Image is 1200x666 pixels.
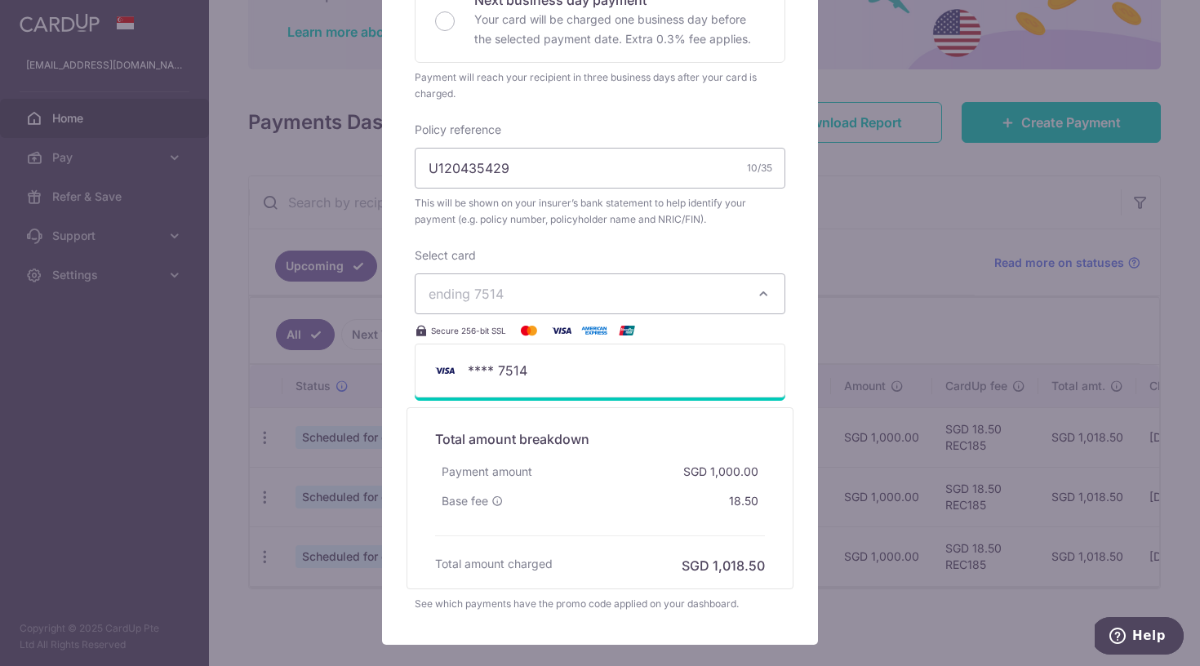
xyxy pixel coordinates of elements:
img: Mastercard [513,321,545,340]
div: SGD 1,000.00 [677,457,765,486]
h6: SGD 1,018.50 [682,556,765,575]
span: Help [38,11,71,26]
div: See which payments have the promo code applied on your dashboard. [415,596,785,612]
label: Select card [415,247,476,264]
iframe: Opens a widget where you can find more information [1095,617,1184,658]
span: ending 7514 [429,286,504,302]
span: This will be shown on your insurer’s bank statement to help identify your payment (e.g. policy nu... [415,195,785,228]
span: Secure 256-bit SSL [431,324,506,337]
label: Policy reference [415,122,501,138]
span: Base fee [442,493,488,509]
h6: Total amount charged [435,556,553,572]
p: Your card will be charged one business day before the selected payment date. Extra 0.3% fee applies. [474,10,765,49]
div: 18.50 [722,486,765,516]
button: ending 7514 [415,273,785,314]
div: 10/35 [747,160,772,176]
img: Visa [545,321,578,340]
img: American Express [578,321,611,340]
h5: Total amount breakdown [435,429,765,449]
div: Payment will reach your recipient in three business days after your card is charged. [415,69,785,102]
img: UnionPay [611,321,643,340]
div: Payment amount [435,457,539,486]
img: Bank Card [429,361,461,380]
